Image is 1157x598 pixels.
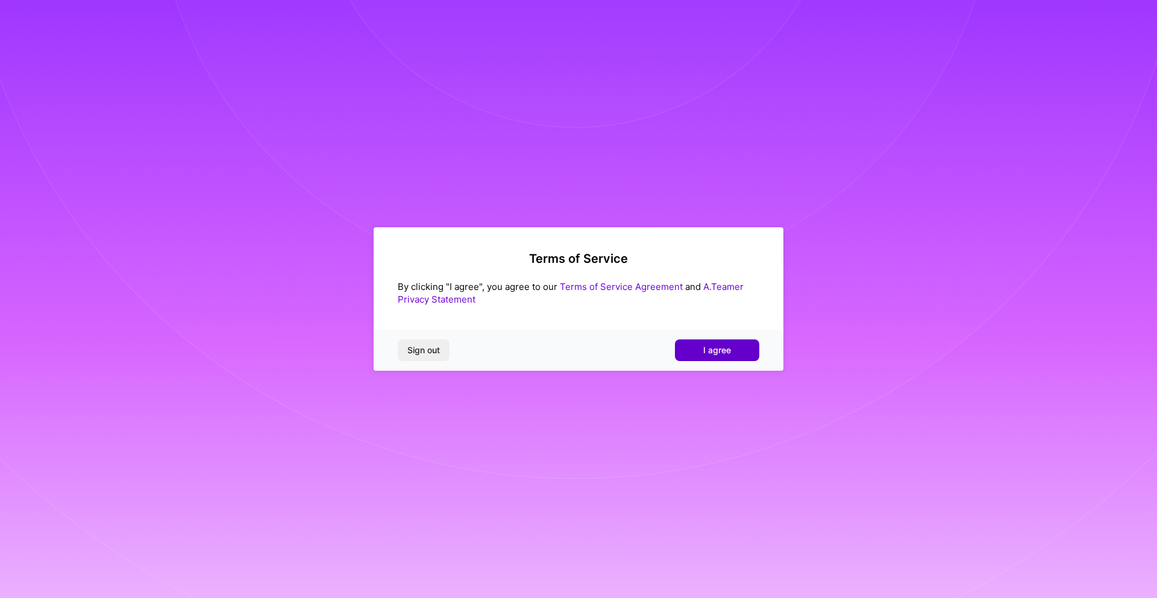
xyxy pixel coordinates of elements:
[560,281,683,292] a: Terms of Service Agreement
[703,344,731,356] span: I agree
[675,339,759,361] button: I agree
[398,251,759,266] h2: Terms of Service
[407,344,440,356] span: Sign out
[398,339,450,361] button: Sign out
[398,280,759,306] div: By clicking "I agree", you agree to our and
